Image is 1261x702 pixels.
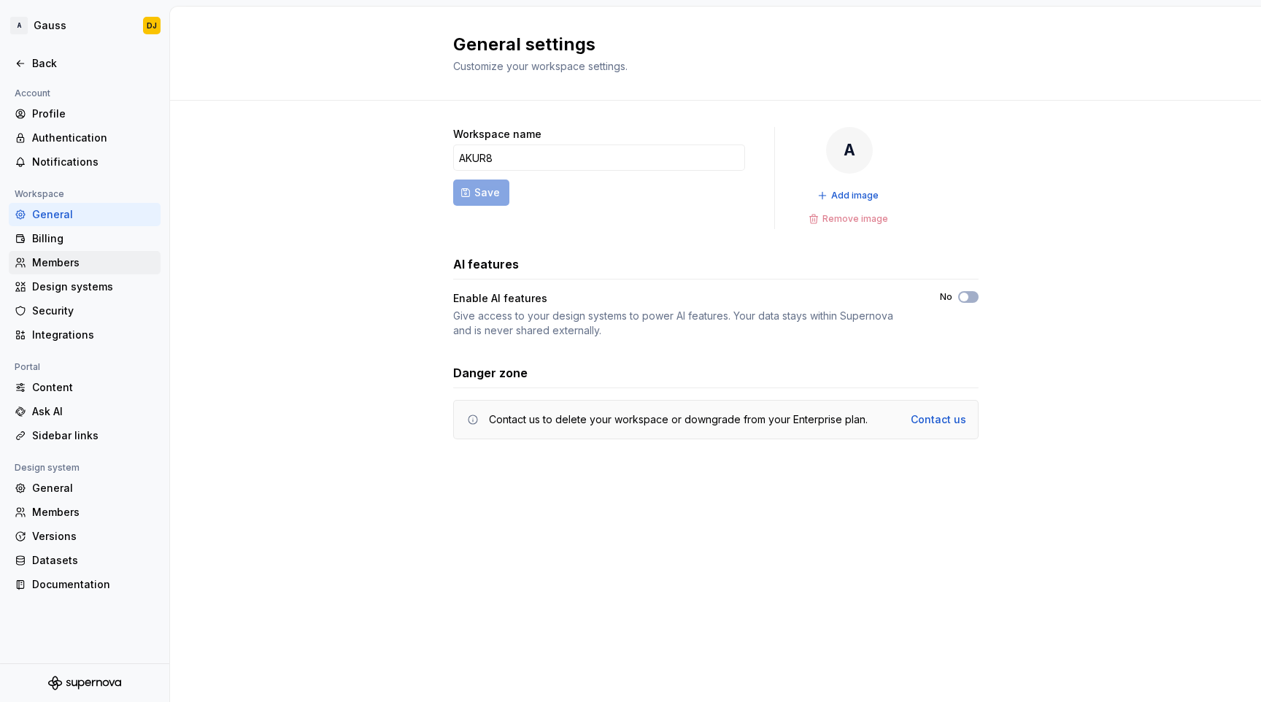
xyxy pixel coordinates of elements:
[9,573,161,596] a: Documentation
[32,304,155,318] div: Security
[32,107,155,121] div: Profile
[453,255,519,273] h3: AI features
[32,428,155,443] div: Sidebar links
[9,227,161,250] a: Billing
[32,577,155,592] div: Documentation
[10,17,28,34] div: A
[453,291,547,306] div: Enable AI features
[911,412,966,427] a: Contact us
[813,185,885,206] button: Add image
[453,309,914,338] div: Give access to your design systems to power AI features. Your data stays within Supernova and is ...
[48,676,121,690] svg: Supernova Logo
[831,190,879,201] span: Add image
[32,231,155,246] div: Billing
[34,18,66,33] div: Gauss
[9,459,85,477] div: Design system
[32,553,155,568] div: Datasets
[32,505,155,520] div: Members
[32,404,155,419] div: Ask AI
[9,400,161,423] a: Ask AI
[9,102,161,126] a: Profile
[9,203,161,226] a: General
[32,529,155,544] div: Versions
[453,127,541,142] label: Workspace name
[32,56,155,71] div: Back
[9,85,56,102] div: Account
[32,255,155,270] div: Members
[32,131,155,145] div: Authentication
[9,126,161,150] a: Authentication
[3,9,166,42] button: AGaussDJ
[9,150,161,174] a: Notifications
[489,412,868,427] div: Contact us to delete your workspace or downgrade from your Enterprise plan.
[9,477,161,500] a: General
[32,380,155,395] div: Content
[9,185,70,203] div: Workspace
[826,127,873,174] div: A
[453,33,961,56] h2: General settings
[32,155,155,169] div: Notifications
[940,291,952,303] label: No
[9,299,161,323] a: Security
[32,481,155,495] div: General
[453,60,628,72] span: Customize your workspace settings.
[453,364,528,382] h3: Danger zone
[9,52,161,75] a: Back
[9,501,161,524] a: Members
[9,376,161,399] a: Content
[9,358,46,376] div: Portal
[9,424,161,447] a: Sidebar links
[9,251,161,274] a: Members
[9,275,161,298] a: Design systems
[9,549,161,572] a: Datasets
[9,525,161,548] a: Versions
[32,207,155,222] div: General
[32,328,155,342] div: Integrations
[32,279,155,294] div: Design systems
[9,323,161,347] a: Integrations
[147,20,157,31] div: DJ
